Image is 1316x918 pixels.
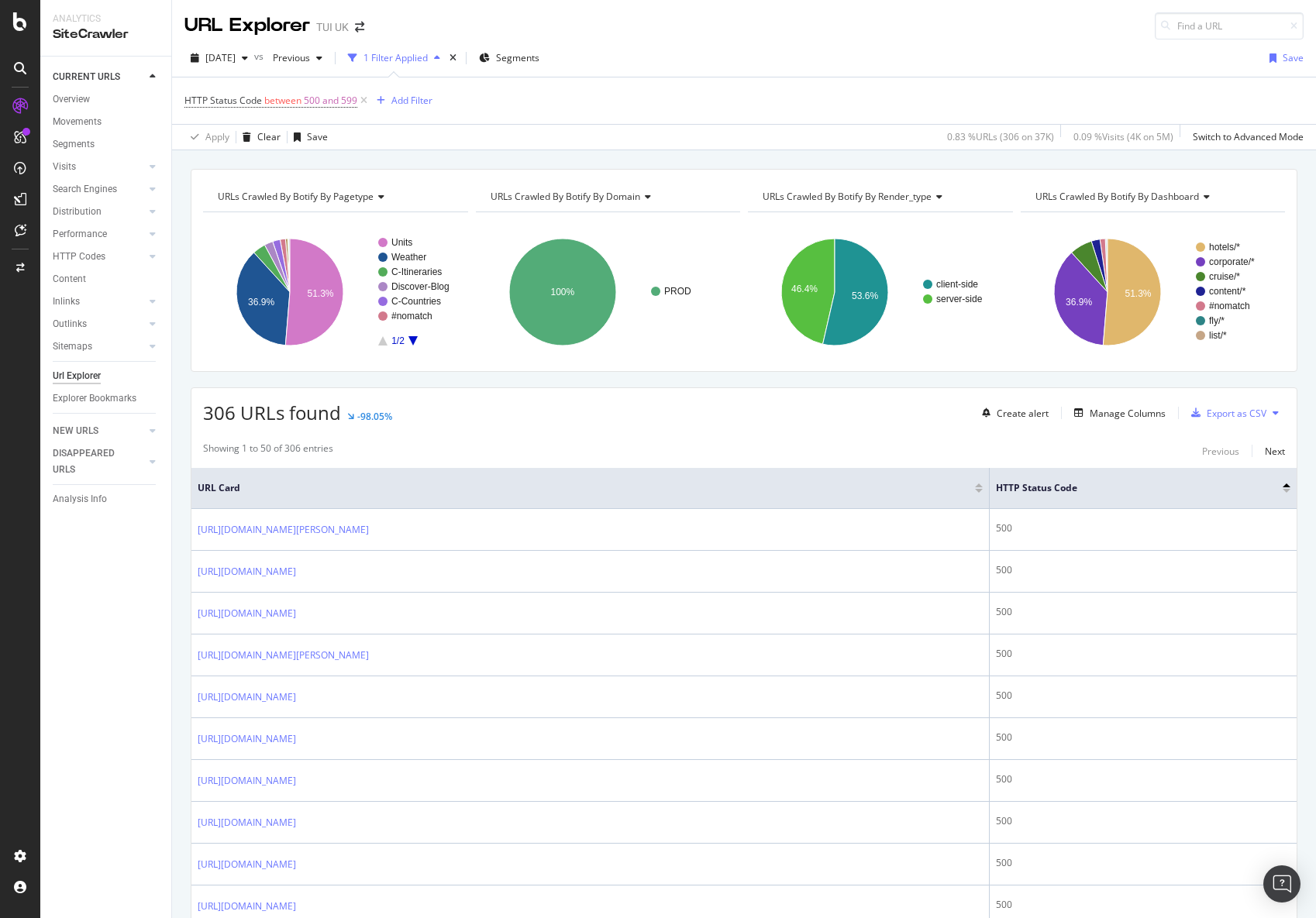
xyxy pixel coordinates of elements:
[198,689,296,705] a: [URL][DOMAIN_NAME]
[205,130,229,143] div: Apply
[53,204,102,220] div: Distribution
[218,190,374,203] span: URLs Crawled By Botify By pagetype
[1155,12,1304,40] input: Find a URL
[184,94,262,107] span: HTTP Status Code
[215,184,454,209] h4: URLs Crawled By Botify By pagetype
[203,400,341,425] span: 306 URLs found
[363,51,428,64] div: 1 Filter Applied
[53,445,145,478] a: DISAPPEARED URLS
[947,130,1054,143] div: 0.83 % URLs ( 306 on 37K )
[254,50,267,63] span: vs
[996,772,1290,786] div: 500
[53,390,160,407] a: Explorer Bookmarks
[997,407,1049,420] div: Create alert
[996,689,1290,703] div: 500
[370,91,432,110] button: Add Filter
[1032,184,1272,209] h4: URLs Crawled By Botify By dashboard
[1073,130,1173,143] div: 0.09 % Visits ( 4K on 5M )
[53,491,160,507] a: Analysis Info
[53,159,76,175] div: Visits
[342,46,446,70] button: 1 Filter Applied
[1090,407,1166,420] div: Manage Columns
[664,286,691,297] text: PROD
[267,46,329,70] button: Previous
[53,423,145,439] a: NEW URLS
[496,51,539,64] span: Segments
[53,271,86,287] div: Content
[487,184,727,209] h4: URLs Crawled By Botify By domain
[53,368,160,384] a: Url Explorer
[198,522,369,538] a: [URL][DOMAIN_NAME][PERSON_NAME]
[391,296,441,307] text: C-Countries
[198,564,296,579] a: [URL][DOMAIN_NAME]
[267,51,310,64] span: Previous
[791,284,818,294] text: 46.4%
[53,249,145,265] a: HTTP Codes
[996,481,1259,495] span: HTTP Status Code
[53,159,145,175] a: Visits
[1066,297,1092,308] text: 36.9%
[53,271,160,287] a: Content
[198,857,296,872] a: [URL][DOMAIN_NAME]
[53,316,145,332] a: Outlinks
[996,563,1290,577] div: 500
[198,481,971,495] span: URL Card
[307,288,333,299] text: 51.3%
[1209,330,1227,341] text: list/*
[1068,404,1166,422] button: Manage Columns
[391,252,426,263] text: Weather
[198,773,296,789] a: [URL][DOMAIN_NAME]
[1021,225,1286,359] svg: A chart.
[491,190,640,203] span: URLs Crawled By Botify By domain
[1209,256,1255,267] text: corporate/*
[1209,315,1225,326] text: fly/*
[760,184,999,209] h4: URLs Crawled By Botify By render_type
[1207,407,1266,420] div: Export as CSV
[53,390,136,407] div: Explorer Bookmarks
[53,181,117,198] div: Search Engines
[996,856,1290,870] div: 500
[53,114,160,130] a: Movements
[996,731,1290,744] div: 500
[355,22,364,33] div: arrow-right-arrow-left
[476,225,741,359] svg: A chart.
[288,125,328,150] button: Save
[1209,301,1250,311] text: #nomatch
[53,226,107,242] div: Performance
[996,521,1290,535] div: 500
[53,136,95,153] div: Segments
[936,279,978,290] text: client-side
[184,12,310,39] div: URL Explorer
[53,445,131,478] div: DISAPPEARED URLS
[1125,288,1151,299] text: 51.3%
[1263,46,1304,70] button: Save
[473,46,546,70] button: Segments
[316,19,349,35] div: TUI UK
[203,225,468,359] svg: A chart.
[53,316,87,332] div: Outlinks
[763,190,932,203] span: URLs Crawled By Botify By render_type
[1265,445,1285,458] div: Next
[391,266,442,277] text: C-Itineraries
[748,225,1013,359] svg: A chart.
[53,204,145,220] a: Distribution
[307,130,328,143] div: Save
[1193,130,1304,143] div: Switch to Advanced Mode
[53,339,145,355] a: Sitemaps
[53,69,120,85] div: CURRENT URLS
[53,491,107,507] div: Analysis Info
[53,91,90,108] div: Overview
[1202,442,1239,460] button: Previous
[264,94,301,107] span: between
[996,814,1290,828] div: 500
[1265,442,1285,460] button: Next
[248,297,274,308] text: 36.9%
[446,50,460,66] div: times
[304,90,357,112] span: 500 and 599
[236,125,281,150] button: Clear
[198,899,296,914] a: [URL][DOMAIN_NAME]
